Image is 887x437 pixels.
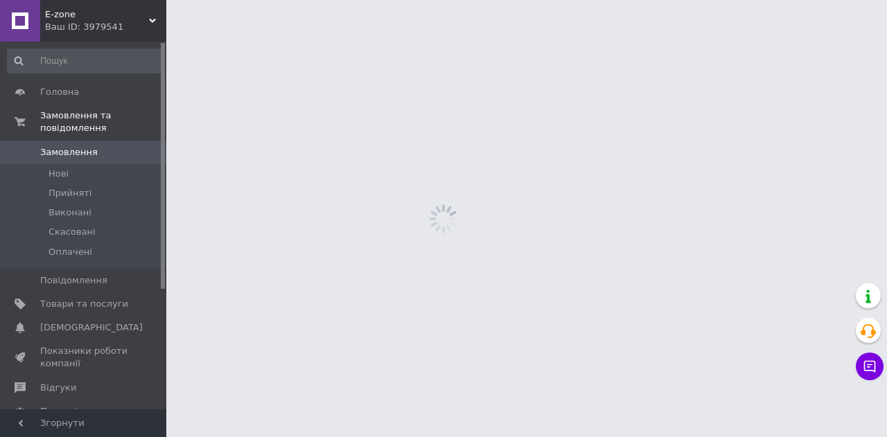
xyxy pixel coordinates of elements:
[40,405,78,418] span: Покупці
[7,48,164,73] input: Пошук
[45,21,166,33] div: Ваш ID: 3979541
[49,206,91,219] span: Виконані
[40,321,143,334] span: [DEMOGRAPHIC_DATA]
[40,382,76,394] span: Відгуки
[40,345,128,370] span: Показники роботи компанії
[49,187,91,199] span: Прийняті
[49,168,69,180] span: Нові
[40,298,128,310] span: Товари та послуги
[40,109,166,134] span: Замовлення та повідомлення
[45,8,149,21] span: E-zone
[49,226,96,238] span: Скасовані
[40,146,98,159] span: Замовлення
[49,246,92,258] span: Оплачені
[40,274,107,287] span: Повідомлення
[856,353,884,380] button: Чат з покупцем
[40,86,79,98] span: Головна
